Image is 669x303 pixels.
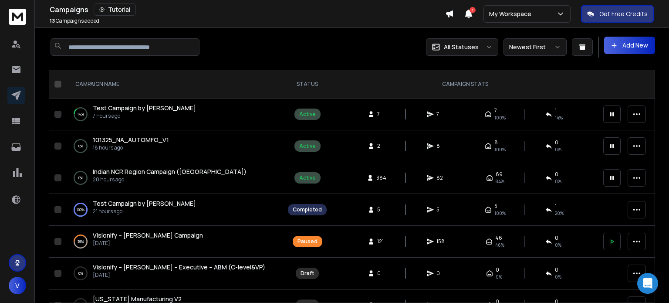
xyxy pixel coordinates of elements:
[555,242,561,249] span: 0 %
[93,240,203,247] p: [DATE]
[376,174,386,181] span: 384
[581,5,654,23] button: Get Free Credits
[599,10,648,18] p: Get Free Credits
[555,178,561,185] span: 0 %
[299,111,316,118] div: Active
[93,199,196,208] span: Test Campaign by [PERSON_NAME]
[65,70,283,99] th: CAMPAIGN NAME
[470,7,476,13] span: 1
[93,167,247,176] a: Indian NCR Region Campaign ([GEOGRAPHIC_DATA])
[377,143,386,150] span: 2
[496,266,499,273] span: 0
[494,210,506,217] span: 100 %
[65,194,283,226] td: 100%Test Campaign by [PERSON_NAME]21 hours ago
[604,37,655,54] button: Add New
[494,139,498,146] span: 8
[78,237,84,246] p: 38 %
[93,199,196,208] a: Test Campaign by [PERSON_NAME]
[93,263,265,272] a: Visionify – [PERSON_NAME] – Executive – ABM (C-level&VP)
[50,17,55,24] span: 13
[78,142,83,150] p: 0 %
[93,295,182,303] span: [US_STATE] Manufacturing V2
[377,206,386,213] span: 5
[50,17,99,24] p: Campaigns added
[377,111,386,118] span: 7
[555,210,564,217] span: 20 %
[555,146,561,153] span: 0 %
[436,143,445,150] span: 8
[436,111,445,118] span: 7
[555,114,563,121] span: 14 %
[78,174,83,182] p: 0 %
[65,258,283,289] td: 0%Visionify – [PERSON_NAME] – Executive – ABM (C-level&VP)[DATE]
[555,273,561,280] span: 0%
[9,277,26,294] button: V
[301,270,314,277] div: Draft
[78,110,84,119] p: 14 %
[50,3,445,16] div: Campaigns
[93,144,169,151] p: 18 hours ago
[436,238,445,245] span: 158
[93,104,196,112] a: Test Campaign by [PERSON_NAME]
[555,139,558,146] span: 0
[77,205,84,214] p: 100 %
[299,143,316,150] div: Active
[494,107,497,114] span: 7
[496,171,503,178] span: 69
[637,273,658,294] div: Open Intercom Messenger
[65,162,283,194] td: 0%Indian NCR Region Campaign ([GEOGRAPHIC_DATA])20 hours ago
[377,270,386,277] span: 0
[494,146,506,153] span: 100 %
[332,70,598,99] th: CAMPAIGN STATS
[495,242,504,249] span: 46 %
[496,273,502,280] span: 0%
[65,226,283,258] td: 38%Visionify – [PERSON_NAME] Campaign[DATE]
[444,43,479,51] p: All Statuses
[496,178,504,185] span: 84 %
[65,130,283,162] td: 0%101325_NA_AUTOMFG_V118 hours ago
[436,270,445,277] span: 0
[495,235,502,242] span: 46
[436,206,445,213] span: 5
[93,112,196,119] p: 7 hours ago
[299,174,316,181] div: Active
[555,266,558,273] span: 0
[555,203,557,210] span: 1
[494,114,506,121] span: 100 %
[78,269,83,278] p: 0 %
[93,231,203,240] a: Visionify – [PERSON_NAME] Campaign
[93,272,265,279] p: [DATE]
[297,238,318,245] div: Paused
[489,10,535,18] p: My Workspace
[377,238,386,245] span: 121
[65,99,283,130] td: 14%Test Campaign by [PERSON_NAME]7 hours ago
[555,171,558,178] span: 0
[436,174,445,181] span: 82
[555,107,557,114] span: 1
[93,176,247,183] p: 20 hours ago
[93,136,169,144] a: 101325_NA_AUTOMFG_V1
[93,231,203,239] span: Visionify – [PERSON_NAME] Campaign
[283,70,332,99] th: STATUS
[503,38,567,56] button: Newest First
[494,203,497,210] span: 5
[93,208,196,215] p: 21 hours ago
[555,235,558,242] span: 0
[94,3,136,16] button: Tutorial
[293,206,322,213] div: Completed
